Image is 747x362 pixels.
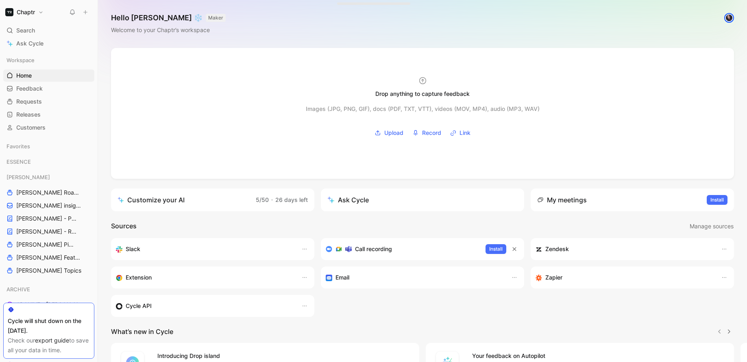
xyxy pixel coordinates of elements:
div: Favorites [3,140,94,152]
a: [PERSON_NAME] - REFINEMENTS [3,225,94,238]
div: Cycle will shut down on the [DATE]. [8,316,90,336]
a: Releases [3,108,94,121]
span: Upload [384,128,403,138]
button: Ask Cycle [321,189,524,211]
h3: Extension [126,273,152,282]
a: Requests [3,95,94,108]
span: [PERSON_NAME] [7,173,50,181]
button: Manage sources [689,221,734,232]
span: Ask Cycle [16,39,44,48]
div: My meetings [537,195,587,205]
a: Customers [3,121,94,134]
a: Customize your AI5/50·26 days left [111,189,314,211]
div: Search [3,24,94,37]
div: Customize your AI [118,195,185,205]
div: ARCHIVEARCHIVE - [PERSON_NAME] PipelineARCHIVE - Noa Pipeline [3,283,94,324]
span: [PERSON_NAME] Features [16,254,83,262]
a: [PERSON_NAME] insights [3,199,94,212]
span: ARCHIVE [7,285,30,293]
div: Workspace [3,54,94,66]
span: Releases [16,111,41,119]
button: Record [409,127,444,139]
span: [PERSON_NAME] insights [16,202,83,210]
div: ESSENCE [3,156,94,170]
span: Customers [16,124,46,132]
h3: Zendesk [545,244,569,254]
span: ARCHIVE - [PERSON_NAME] Pipeline [16,301,85,309]
h3: Slack [126,244,140,254]
a: [PERSON_NAME] Features [3,251,94,264]
div: Capture feedback from thousands of sources with Zapier (survey results, recordings, sheets, etc). [536,273,713,282]
a: Feedback [3,82,94,95]
h1: Chaptr [17,9,35,16]
div: Forward emails to your feedback inbox [326,273,503,282]
span: [PERSON_NAME] - PLANNINGS [16,215,78,223]
span: Workspace [7,56,35,64]
div: Ask Cycle [327,195,369,205]
span: Manage sources [690,221,734,231]
a: [PERSON_NAME] - PLANNINGS [3,212,94,225]
a: Home [3,69,94,82]
span: Link [460,128,470,138]
a: [PERSON_NAME] Pipeline [3,238,94,251]
h2: What’s new in Cycle [111,327,173,336]
a: ARCHIVE - [PERSON_NAME] Pipeline [3,299,94,311]
span: Install [710,196,724,204]
span: [PERSON_NAME] - REFINEMENTS [16,228,79,236]
span: 26 days left [275,196,308,203]
span: [PERSON_NAME] Topics [16,267,81,275]
span: Requests [16,98,42,106]
a: [PERSON_NAME] Roadmap - open items [3,186,94,199]
div: Record & transcribe meetings from Zoom, Meet & Teams. [326,244,479,254]
h2: Sources [111,221,137,232]
img: avatar [725,14,733,22]
button: Link [447,127,473,139]
span: [PERSON_NAME] Roadmap - open items [16,189,81,197]
h4: Introducing Drop island [157,351,409,361]
div: Sync your customers, send feedback and get updates in Slack [116,244,293,254]
span: Record [422,128,441,138]
img: Chaptr [5,8,13,16]
span: Install [489,245,503,253]
div: Drop anything to capture feedback [375,89,470,99]
span: Favorites [7,142,30,150]
span: Home [16,72,32,80]
div: ARCHIVE [3,283,94,295]
a: export guide [35,337,69,344]
div: [PERSON_NAME][PERSON_NAME] Roadmap - open items[PERSON_NAME] insights[PERSON_NAME] - PLANNINGS[PE... [3,171,94,277]
span: 5/50 [256,196,269,203]
h3: Zapier [545,273,562,282]
h3: Call recording [355,244,392,254]
h1: Hello [PERSON_NAME] ❄️ [111,13,226,23]
button: MAKER [206,14,226,22]
div: Welcome to your Chaptr’s workspace [111,25,226,35]
a: [PERSON_NAME] Topics [3,264,94,277]
button: ChaptrChaptr [3,7,46,18]
span: Search [16,26,35,35]
div: Sync customers & send feedback from custom sources. Get inspired by our favorite use case [116,301,293,311]
span: [PERSON_NAME] Pipeline [16,241,76,249]
button: Install [707,195,727,205]
div: Images (JPG, PNG, GIF), docs (PDF, TXT, VTT), videos (MOV, MP4), audio (MP3, WAV) [306,104,540,114]
span: · [271,196,273,203]
div: Sync customers and create docs [536,244,713,254]
h3: Email [335,273,349,282]
button: Upload [372,127,406,139]
div: [PERSON_NAME] [3,171,94,183]
div: Capture feedback from anywhere on the web [116,273,293,282]
div: Check our to save all your data in time. [8,336,90,355]
a: Ask Cycle [3,37,94,50]
span: ESSENCE [7,158,31,166]
span: Feedback [16,85,43,93]
button: Install [486,244,506,254]
h4: Your feedback on Autopilot [472,351,724,361]
div: ESSENCE [3,156,94,168]
h3: Cycle API [126,301,152,311]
